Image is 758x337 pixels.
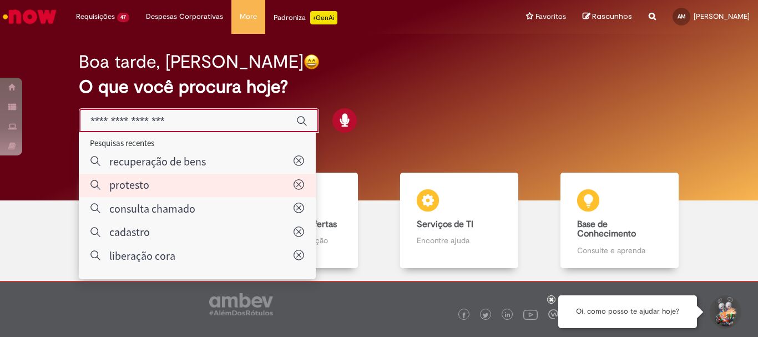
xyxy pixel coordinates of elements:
[304,54,320,70] img: happy-face.png
[583,12,632,22] a: Rascunhos
[79,77,679,97] h2: O que você procura hoje?
[240,11,257,22] span: More
[558,295,697,328] div: Oi, como posso te ajudar hoje?
[694,12,750,21] span: [PERSON_NAME]
[417,219,473,230] b: Serviços de TI
[577,219,636,240] b: Base de Conhecimento
[417,235,501,246] p: Encontre ajuda
[548,309,558,319] img: logo_footer_workplace.png
[483,313,488,318] img: logo_footer_twitter.png
[678,13,686,20] span: AM
[379,173,539,269] a: Serviços de TI Encontre ajuda
[209,293,273,315] img: logo_footer_ambev_rotulo_gray.png
[1,6,58,28] img: ServiceNow
[535,11,566,22] span: Favoritos
[310,11,337,24] p: +GenAi
[505,312,511,319] img: logo_footer_linkedin.png
[274,11,337,24] div: Padroniza
[592,11,632,22] span: Rascunhos
[461,313,467,318] img: logo_footer_facebook.png
[708,295,741,329] button: Iniciar Conversa de Suporte
[539,173,700,269] a: Base de Conhecimento Consulte e aprenda
[79,52,304,72] h2: Boa tarde, [PERSON_NAME]
[117,13,129,22] span: 47
[76,11,115,22] span: Requisições
[577,245,661,256] p: Consulte e aprenda
[58,173,219,269] a: Tirar dúvidas Tirar dúvidas com Lupi Assist e Gen Ai
[146,11,223,22] span: Despesas Corporativas
[523,307,538,321] img: logo_footer_youtube.png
